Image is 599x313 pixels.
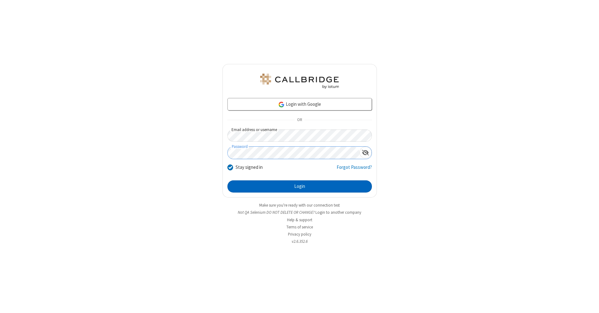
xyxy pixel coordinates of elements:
[278,101,285,108] img: google-icon.png
[288,232,311,237] a: Privacy policy
[259,203,340,208] a: Make sure you're ready with our connection test
[222,238,377,244] li: v2.6.352.6
[236,164,263,171] label: Stay signed in
[359,147,372,158] div: Show password
[287,217,312,223] a: Help & support
[583,297,594,309] iframe: Chat
[315,209,361,215] button: Login to another company
[227,98,372,110] a: Login with Google
[222,209,377,215] li: Not QA Selenium DO NOT DELETE OR CHANGE?
[295,116,304,125] span: OR
[227,180,372,193] button: Login
[259,74,340,89] img: QA Selenium DO NOT DELETE OR CHANGE
[228,147,359,159] input: Password
[227,130,372,142] input: Email address or username
[337,164,372,176] a: Forgot Password?
[286,224,313,230] a: Terms of service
